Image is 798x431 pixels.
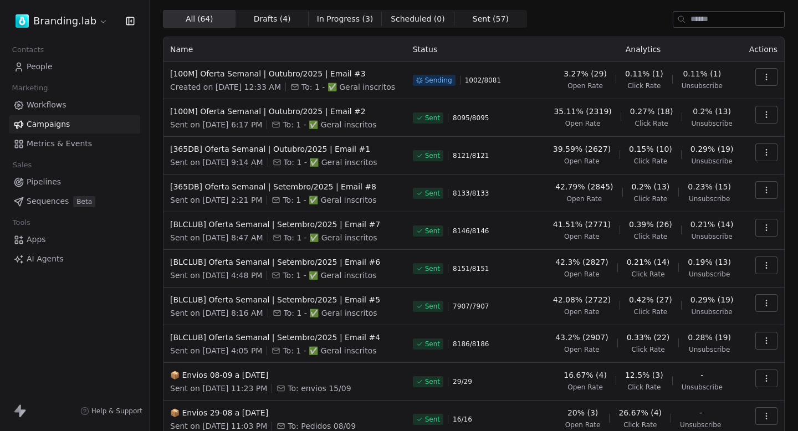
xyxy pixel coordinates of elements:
span: 0.11% (1) [683,68,721,79]
span: Unsubscribe [691,307,732,316]
span: Unsubscribe [691,119,732,128]
span: Sent on [DATE] 2:21 PM [170,194,262,206]
span: 42.3% (2827) [555,256,608,268]
span: In Progress ( 3 ) [317,13,374,25]
span: To: envios 15/09 [288,383,351,394]
span: Unsubscribe [691,157,732,166]
span: Unsubscribe [689,270,730,279]
span: 0.21% (14) [690,219,734,230]
span: Sequences [27,196,69,207]
span: Open Rate [564,232,600,241]
span: 0.29% (19) [690,143,734,155]
span: Unsubscribe [682,383,723,392]
span: 0.15% (10) [629,143,672,155]
span: Sent on [DATE] 4:05 PM [170,345,262,356]
span: Sending [425,76,452,85]
span: 0.23% (15) [688,181,731,192]
span: People [27,61,53,73]
a: Campaigns [9,115,140,134]
span: 42.08% (2722) [553,294,611,305]
span: AI Agents [27,253,64,265]
span: Contacts [7,42,49,58]
span: Sent [425,264,440,273]
span: 41.51% (2771) [553,219,611,230]
span: Unsubscribe [689,345,730,354]
a: People [9,58,140,76]
span: 0.11% (1) [625,68,663,79]
span: [100M] Oferta Semanal | Outubro/2025 | Email #2 [170,106,400,117]
span: 0.33% (22) [627,332,670,343]
span: To: 1 - ✅ Geral inscritos [283,270,376,281]
span: 43.2% (2907) [555,332,608,343]
span: Open Rate [567,81,603,90]
span: 16 / 16 [453,415,472,424]
span: 7907 / 7907 [453,302,489,311]
span: Branding.lab [33,14,96,28]
span: Open Rate [567,194,602,203]
span: - [699,407,702,418]
span: Sent [425,377,440,386]
span: 1002 / 8081 [465,76,501,85]
span: [365DB] Oferta Semanal | Setembro/2025 | Email #8 [170,181,400,192]
span: To: 1 - ✅ Geral inscritos [284,232,377,243]
span: 0.2% (13) [693,106,731,117]
span: 8186 / 8186 [453,340,489,348]
span: Open Rate [564,270,600,279]
span: 0.42% (27) [629,294,672,305]
span: Sent on [DATE] 4:48 PM [170,270,262,281]
span: Metrics & Events [27,138,92,150]
span: 8133 / 8133 [453,189,489,198]
span: 8121 / 8121 [453,151,489,160]
span: Open Rate [564,157,600,166]
span: 42.79% (2845) [555,181,613,192]
button: Branding.lab [13,12,110,30]
span: 0.27% (18) [630,106,673,117]
span: Created on [DATE] 12:33 AM [170,81,281,93]
span: 12.5% (3) [625,370,663,381]
span: Open Rate [565,420,601,429]
span: Sent [425,340,440,348]
span: Click Rate [627,383,661,392]
span: Sent [425,189,440,198]
span: Click Rate [631,345,664,354]
span: To: 1 - ✅ Geral inscritos [283,119,376,130]
span: Unsubscribe [689,194,730,203]
span: Sent [425,302,440,311]
span: 0.21% (14) [627,256,670,268]
span: 16.67% (4) [564,370,607,381]
span: 3.27% (29) [564,68,607,79]
span: 0.19% (13) [688,256,731,268]
span: - [700,370,703,381]
span: Open Rate [565,119,601,128]
span: 8095 / 8095 [453,114,489,122]
span: Open Rate [567,383,603,392]
a: AI Agents [9,250,140,268]
span: Sent [425,227,440,235]
span: Unsubscribe [691,232,732,241]
span: Open Rate [564,307,600,316]
span: 8151 / 8151 [453,264,489,273]
span: Sent [425,114,440,122]
span: 0.39% (26) [629,219,672,230]
span: Marketing [7,80,53,96]
span: Sent on [DATE] 8:47 AM [170,232,263,243]
a: Metrics & Events [9,135,140,153]
span: Help & Support [91,407,142,415]
span: [BLCLUB] Oferta Semanal | Setembro/2025 | Email #7 [170,219,400,230]
a: Workflows [9,96,140,114]
span: 8146 / 8146 [453,227,489,235]
span: Sales [8,157,37,173]
span: 0.2% (13) [632,181,670,192]
a: Pipelines [9,173,140,191]
span: Unsubscribe [680,420,721,429]
span: Click Rate [623,420,657,429]
span: To: 1 - ✅ Geral inscritos [283,194,376,206]
span: Scheduled ( 0 ) [391,13,445,25]
span: Click Rate [631,270,664,279]
span: Click Rate [634,157,667,166]
span: Click Rate [635,119,668,128]
span: Pipelines [27,176,61,188]
span: [365DB] Oferta Semanal | Outubro/2025 | Email #1 [170,143,400,155]
span: Sent [425,415,440,424]
span: 26.67% (4) [618,407,662,418]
